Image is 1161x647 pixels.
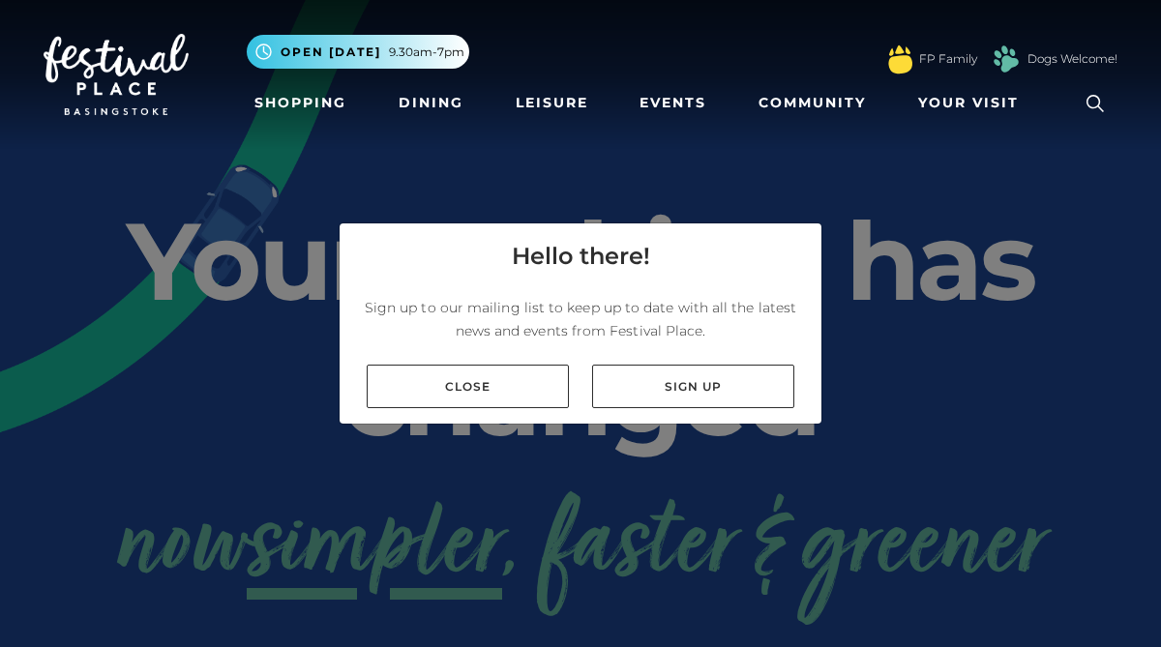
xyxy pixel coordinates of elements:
p: Sign up to our mailing list to keep up to date with all the latest news and events from Festival ... [355,296,806,342]
a: Your Visit [910,85,1036,121]
h4: Hello there! [512,239,650,274]
a: Dining [391,85,471,121]
span: 9.30am-7pm [389,44,464,61]
a: Close [367,365,569,408]
a: Leisure [508,85,596,121]
img: Festival Place Logo [44,34,189,115]
a: Dogs Welcome! [1027,50,1117,68]
a: Sign up [592,365,794,408]
a: Community [751,85,874,121]
span: Your Visit [918,93,1019,113]
button: Open [DATE] 9.30am-7pm [247,35,469,69]
a: Events [632,85,714,121]
a: Shopping [247,85,354,121]
span: Open [DATE] [281,44,381,61]
a: FP Family [919,50,977,68]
